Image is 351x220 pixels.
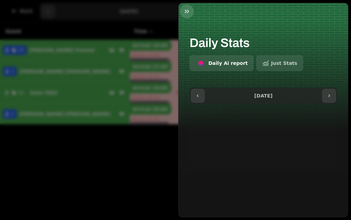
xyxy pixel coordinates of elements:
button: Just Stats [256,55,303,71]
span: Daily Ai report [208,61,248,66]
h1: Daily Stats [190,20,337,50]
button: Daily Ai report [190,55,254,71]
img: Background [179,3,348,175]
span: Just Stats [271,61,297,66]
